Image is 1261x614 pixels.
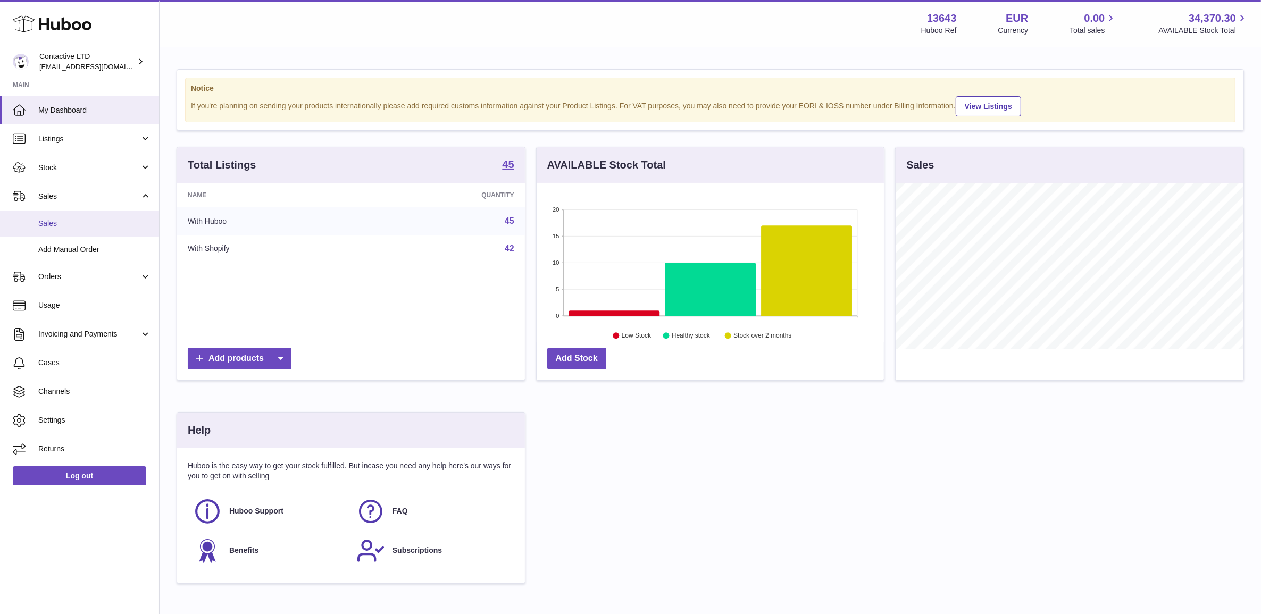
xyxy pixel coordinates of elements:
a: Subscriptions [356,536,509,565]
span: Usage [38,300,151,310]
span: Sales [38,218,151,229]
span: Subscriptions [393,545,442,556]
a: View Listings [956,96,1021,116]
span: Listings [38,134,140,144]
span: My Dashboard [38,105,151,115]
img: internalAdmin-13643@internal.huboo.com [13,54,29,70]
strong: Notice [191,83,1230,94]
span: Invoicing and Payments [38,329,140,339]
text: 15 [553,233,559,239]
text: 5 [556,286,559,292]
h3: AVAILABLE Stock Total [547,158,666,172]
span: [EMAIL_ADDRESS][DOMAIN_NAME] [39,62,156,71]
th: Name [177,183,364,207]
a: FAQ [356,497,509,526]
span: Huboo Support [229,506,283,516]
a: 45 [505,216,514,225]
span: Add Manual Order [38,245,151,255]
strong: 13643 [927,11,957,26]
strong: EUR [1006,11,1028,26]
th: Quantity [364,183,524,207]
a: Log out [13,466,146,485]
span: Stock [38,163,140,173]
a: Add products [188,348,291,369]
a: 45 [502,159,514,172]
span: Benefits [229,545,258,556]
a: 34,370.30 AVAILABLE Stock Total [1158,11,1248,36]
td: With Shopify [177,235,364,263]
span: FAQ [393,506,408,516]
a: Huboo Support [193,497,346,526]
p: Huboo is the easy way to get your stock fulfilled. But incase you need any help here's our ways f... [188,461,514,481]
a: Benefits [193,536,346,565]
td: With Huboo [177,207,364,235]
div: If you're planning on sending your products internationally please add required customs informati... [191,95,1230,116]
h3: Total Listings [188,158,256,172]
span: Channels [38,386,151,397]
span: Returns [38,444,151,454]
text: 20 [553,206,559,213]
a: Add Stock [547,348,606,369]
span: Total sales [1070,26,1117,36]
span: 34,370.30 [1189,11,1236,26]
strong: 45 [502,159,514,170]
a: 42 [505,244,514,253]
span: Orders [38,272,140,282]
span: 0.00 [1084,11,1105,26]
span: AVAILABLE Stock Total [1158,26,1248,36]
text: Low Stock [622,332,652,340]
text: 10 [553,259,559,266]
div: Huboo Ref [921,26,957,36]
div: Currency [998,26,1029,36]
span: Sales [38,191,140,201]
text: Healthy stock [672,332,711,340]
span: Settings [38,415,151,425]
h3: Help [188,423,211,438]
text: 0 [556,313,559,319]
text: Stock over 2 months [733,332,791,340]
h3: Sales [906,158,934,172]
span: Cases [38,358,151,368]
div: Contactive LTD [39,52,135,72]
a: 0.00 Total sales [1070,11,1117,36]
